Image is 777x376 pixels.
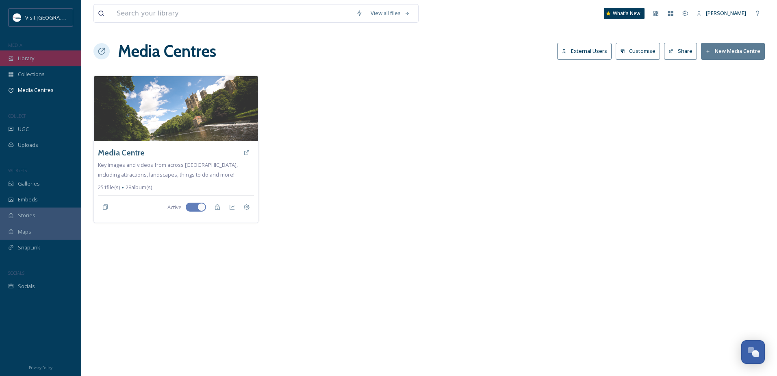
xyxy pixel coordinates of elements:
[94,76,258,141] img: Durham%20Cathedral%20(42).jpg
[692,5,750,21] a: [PERSON_NAME]
[118,39,216,63] h1: Media Centres
[18,196,38,203] span: Embeds
[18,212,35,219] span: Stories
[18,141,38,149] span: Uploads
[8,113,26,119] span: COLLECT
[98,161,238,178] span: Key images and videos from across [GEOGRAPHIC_DATA], including attractions, landscapes, things to...
[18,55,34,62] span: Library
[18,282,35,290] span: Socials
[367,5,414,21] a: View all files
[8,270,24,276] span: SOCIALS
[741,340,765,364] button: Open Chat
[557,43,612,59] button: External Users
[616,43,660,59] button: Customise
[701,43,765,59] button: New Media Centre
[706,9,746,17] span: [PERSON_NAME]
[126,184,152,191] span: 28 album(s)
[604,8,645,19] a: What's New
[98,147,145,159] a: Media Centre
[18,244,40,251] span: SnapLink
[25,13,88,21] span: Visit [GEOGRAPHIC_DATA]
[616,43,664,59] a: Customise
[29,362,52,372] a: Privacy Policy
[8,42,22,48] span: MEDIA
[113,4,352,22] input: Search your library
[18,228,31,236] span: Maps
[29,365,52,370] span: Privacy Policy
[18,86,54,94] span: Media Centres
[18,180,40,188] span: Galleries
[167,203,182,211] span: Active
[8,167,27,173] span: WIDGETS
[18,70,45,78] span: Collections
[557,43,616,59] a: External Users
[98,184,120,191] span: 251 file(s)
[664,43,697,59] button: Share
[13,13,21,22] img: 1680077135441.jpeg
[18,125,29,133] span: UGC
